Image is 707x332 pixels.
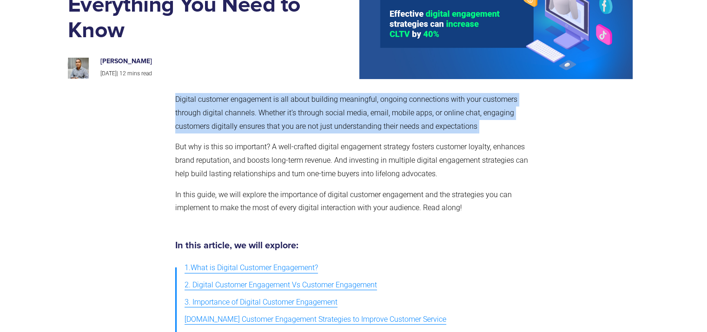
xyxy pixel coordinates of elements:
span: Digital customer engagement is all about building meaningful, ongoing connections with your custo... [175,95,517,131]
span: 2. Digital Customer Engagement Vs Customer Engagement [185,279,377,292]
span: 12 [119,70,126,77]
h6: [PERSON_NAME] [100,58,297,66]
span: [DOMAIN_NAME] Customer Engagement Strategies to Improve Customer Service [185,313,446,326]
a: 3. Importance of Digital Customer Engagement [185,294,337,311]
a: 1.What is Digital Customer Engagement? [185,259,318,277]
span: In this guide, we will explore the importance of digital customer engagement and the strategies y... [175,190,512,212]
span: 3. Importance of Digital Customer Engagement [185,296,337,309]
span: But why is this so important? A well-crafted digital engagement strategy fosters customer loyalty... [175,142,528,178]
span: mins read [127,70,152,77]
p: | [100,69,297,79]
span: [DATE] [100,70,117,77]
span: 1.What is Digital Customer Engagement? [185,261,318,275]
img: prashanth-kancherla_avatar-200x200.jpeg [68,58,89,79]
h5: In this article, we will explore: [175,241,528,250]
a: [DOMAIN_NAME] Customer Engagement Strategies to Improve Customer Service [185,311,446,328]
a: 2. Digital Customer Engagement Vs Customer Engagement [185,277,377,294]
